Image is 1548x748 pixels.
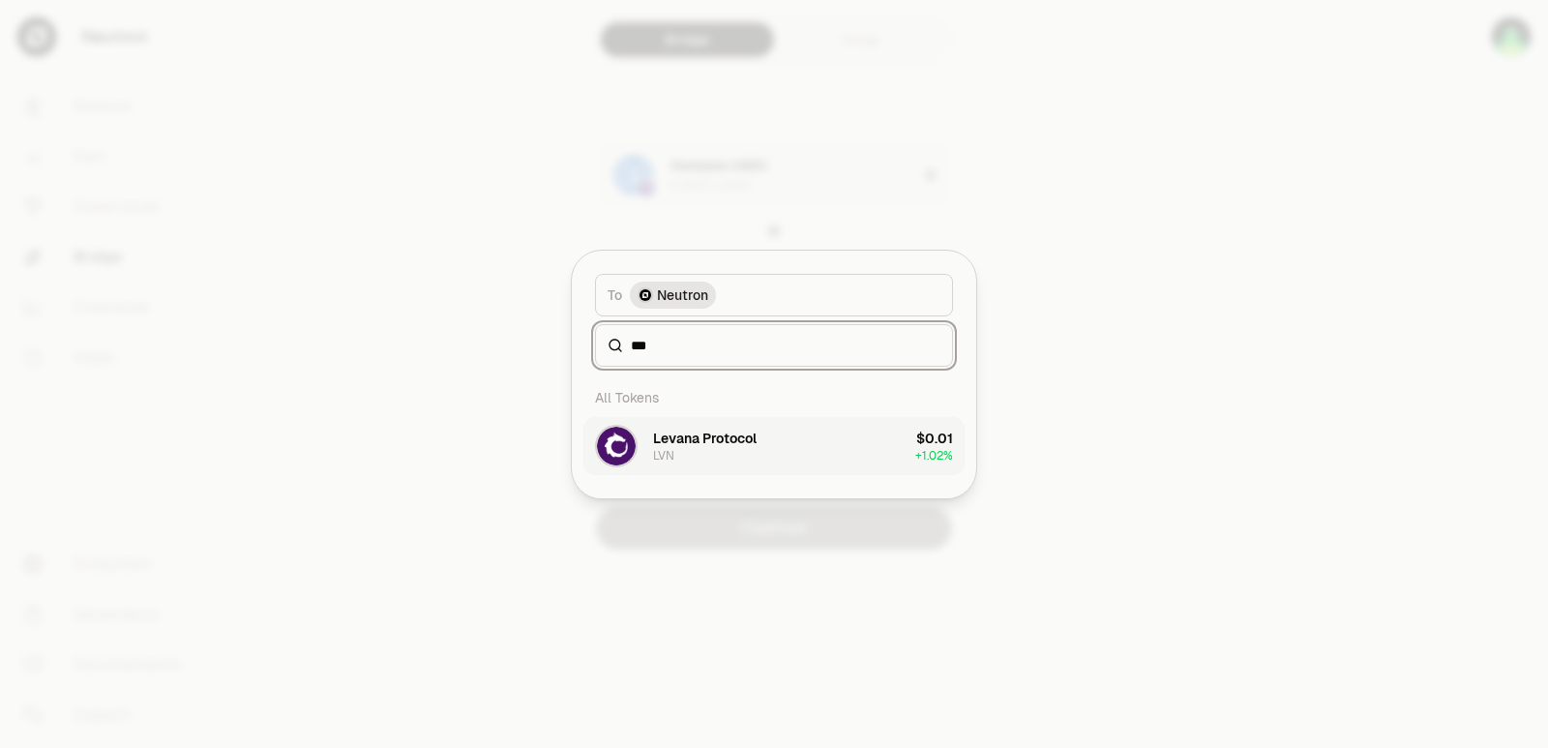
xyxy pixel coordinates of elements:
div: LVN [653,448,674,464]
img: Neutron Logo [640,289,651,301]
span: + 1.02% [915,448,953,464]
div: $0.01 [916,429,953,448]
div: All Tokens [583,378,965,417]
button: ToNeutron LogoNeutron [595,274,953,316]
button: LVN LogoLevana ProtocolLVN$0.01+1.02% [583,417,965,475]
span: To [608,285,622,305]
div: Levana Protocol [653,429,757,448]
span: Neutron [657,285,708,305]
img: LVN Logo [597,427,636,465]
